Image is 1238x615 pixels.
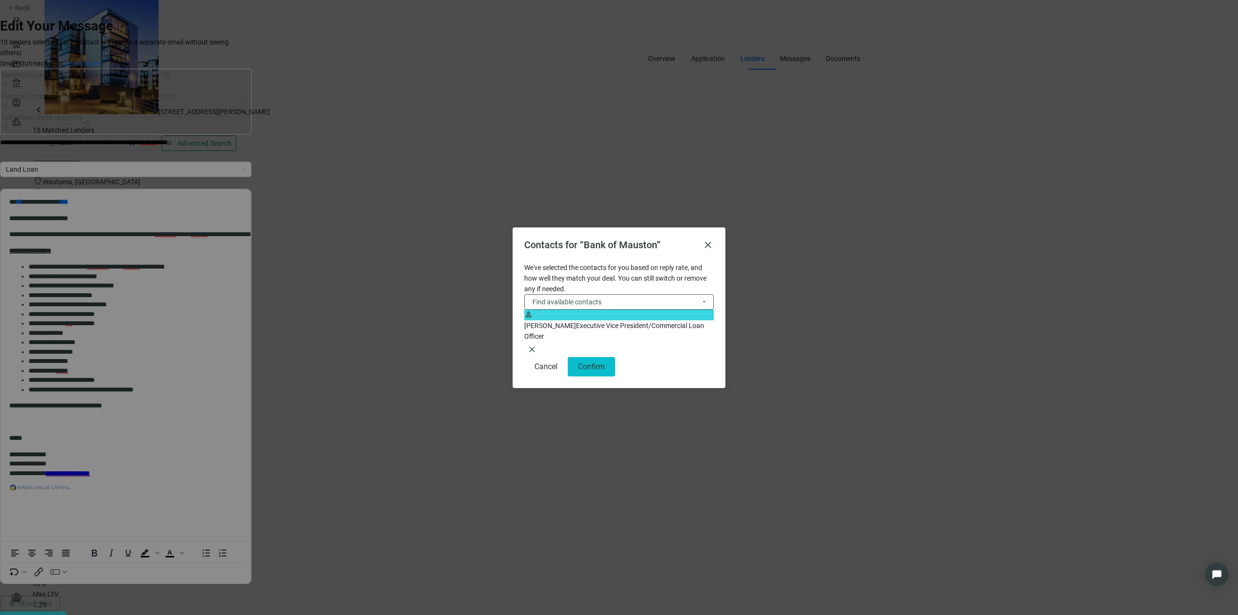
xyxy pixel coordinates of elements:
[1205,563,1228,586] div: Open Intercom Messenger
[524,342,540,357] button: close
[524,310,533,319] span: person
[524,322,576,330] span: [PERSON_NAME]
[8,8,242,327] body: Rich Text Area. Press ALT-0 for help.
[578,362,605,371] span: Confirm
[524,322,704,340] span: Executive Vice President/Commercial Loan Officer
[702,239,714,251] button: close
[701,299,707,305] span: arrow_drop_down
[534,362,558,371] span: Cancel
[524,264,707,293] span: We've selected the contacts for you based on reply rate, and how well they match your deal. You c...
[532,298,602,306] span: Find available contacts
[524,239,698,251] h2: Contacts for “Bank of Mauston”
[527,345,537,354] span: close
[568,357,615,376] button: Confirm
[524,294,714,310] button: Find available contactsarrow_drop_down
[524,357,568,376] button: Cancel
